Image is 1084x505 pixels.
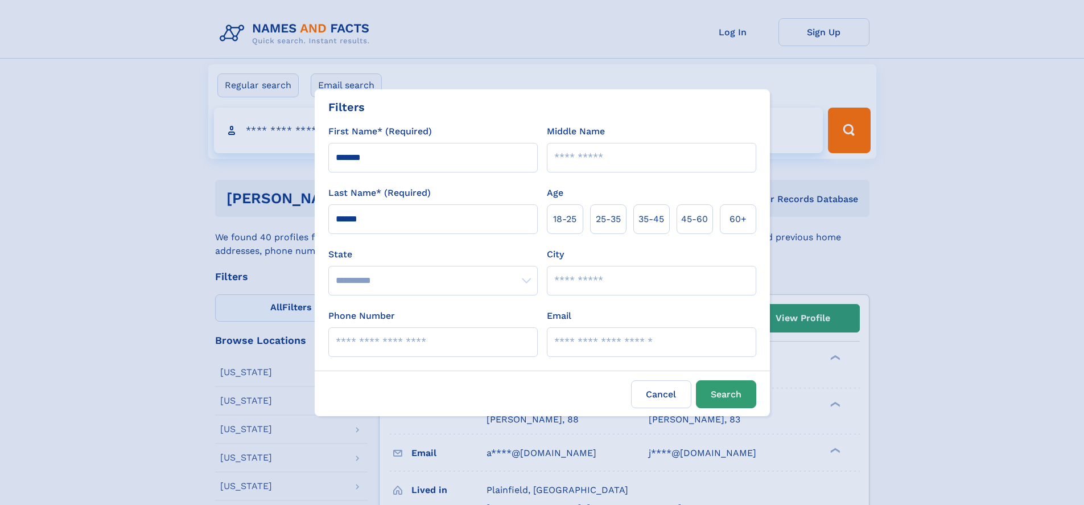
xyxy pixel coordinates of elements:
[547,125,605,138] label: Middle Name
[328,125,432,138] label: First Name* (Required)
[547,248,564,261] label: City
[631,380,691,408] label: Cancel
[681,212,708,226] span: 45‑60
[729,212,747,226] span: 60+
[328,98,365,116] div: Filters
[328,186,431,200] label: Last Name* (Required)
[638,212,664,226] span: 35‑45
[696,380,756,408] button: Search
[553,212,576,226] span: 18‑25
[328,248,538,261] label: State
[547,186,563,200] label: Age
[547,309,571,323] label: Email
[596,212,621,226] span: 25‑35
[328,309,395,323] label: Phone Number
